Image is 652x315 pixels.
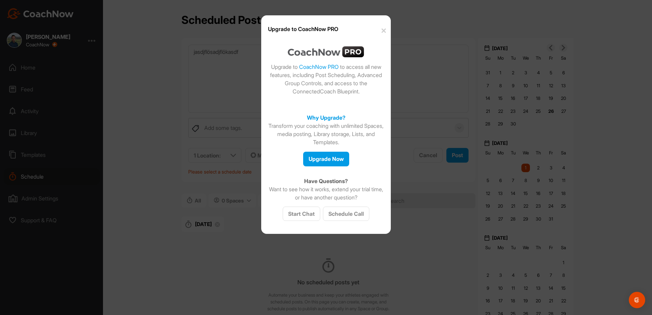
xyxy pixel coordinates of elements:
[375,20,390,41] button: ✕
[288,46,364,57] img: Space Limit Icon
[266,63,386,95] p: Upgrade to to access all new features, including Post Scheduling, Advanced Group Controls, and ac...
[304,178,348,184] strong: Have Questions?
[283,207,320,221] button: Start Chat
[303,152,349,166] button: Upgrade Now
[266,114,386,122] h3: Why Upgrade?
[299,63,339,70] a: CoachNow PRO
[266,122,386,146] p: Transform your coaching with unlimited Spaces, media posting, Library storage, Lists, and Templates.
[629,292,645,308] div: Open Intercom Messenger
[268,25,375,33] h3: Upgrade to CoachNow PRO
[266,185,386,201] div: Want to see how it works, extend your trial time, or have another question?
[323,207,369,221] button: Schedule Call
